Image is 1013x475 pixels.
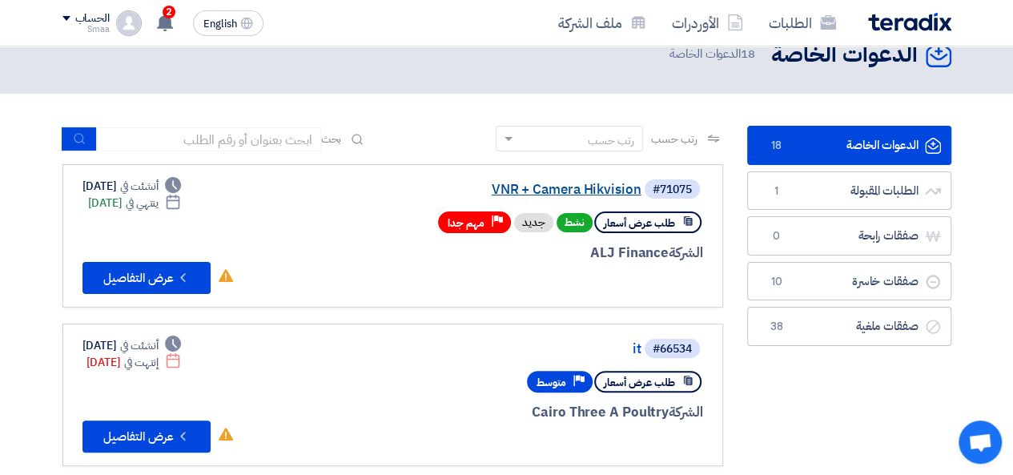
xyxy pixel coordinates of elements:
span: مهم جدا [448,215,484,231]
img: Teradix logo [868,13,951,31]
div: [DATE] [82,337,182,354]
button: English [193,10,263,36]
span: 1 [767,183,786,199]
div: رتب حسب [588,132,634,149]
div: جديد [514,213,553,232]
h2: الدعوات الخاصة [771,39,918,70]
span: الشركة [669,402,703,422]
div: #71075 [653,184,692,195]
a: Open chat [959,421,1002,464]
a: ملف الشركة [545,4,659,42]
span: 18 [767,138,786,154]
a: صفقات ملغية38 [747,307,951,346]
span: نشط [557,213,593,232]
div: الحساب [75,12,110,26]
span: طلب عرض أسعار [604,215,675,231]
a: it [321,342,641,356]
span: 10 [767,274,786,290]
span: أنشئت في [120,178,159,195]
a: الدعوات الخاصة18 [747,126,951,165]
a: الطلبات [756,4,849,42]
img: profile_test.png [116,10,142,36]
span: أنشئت في [120,337,159,354]
span: رتب حسب [651,131,697,147]
span: ينتهي في [126,195,159,211]
a: الأوردرات [659,4,756,42]
span: الشركة [669,243,703,263]
span: بحث [321,131,342,147]
div: [DATE] [88,195,182,211]
div: [DATE] [86,354,182,371]
span: طلب عرض أسعار [604,375,675,390]
span: الدعوات الخاصة [669,45,758,63]
div: ALJ Finance [318,243,703,264]
button: عرض التفاصيل [82,421,211,453]
button: عرض التفاصيل [82,262,211,294]
div: #66534 [653,344,692,355]
div: [DATE] [82,178,182,195]
span: 38 [767,319,786,335]
div: Cairo Three A Poultry [318,402,703,423]
span: 0 [767,228,786,244]
a: صفقات خاسرة10 [747,262,951,301]
span: إنتهت في [124,354,159,371]
a: VNR + Camera Hikvision [321,183,641,197]
input: ابحث بعنوان أو رقم الطلب [97,127,321,151]
a: صفقات رابحة0 [747,216,951,256]
span: متوسط [537,375,566,390]
a: الطلبات المقبولة1 [747,171,951,211]
div: Smaa [62,25,110,34]
span: 2 [163,6,175,18]
span: 18 [741,45,755,62]
span: English [203,18,237,30]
